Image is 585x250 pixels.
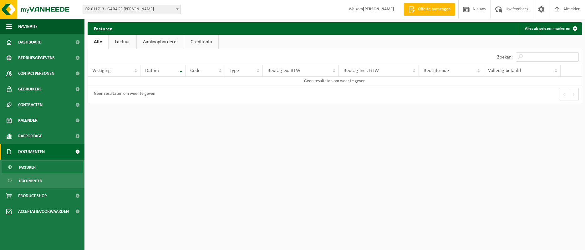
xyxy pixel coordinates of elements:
span: Rapportage [18,128,42,144]
span: Acceptatievoorwaarden [18,204,69,219]
label: Zoeken: [497,55,513,60]
span: 02-011713 - GARAGE PETER - BREDENE [83,5,181,14]
a: Offerte aanvragen [404,3,455,16]
span: Vestiging [92,68,111,73]
span: Kalender [18,113,38,128]
a: Alle [88,35,108,49]
span: Facturen [19,161,36,173]
button: Previous [559,88,569,100]
span: Offerte aanvragen [416,6,452,13]
span: Documenten [19,175,42,187]
span: Contactpersonen [18,66,54,81]
a: Creditnota [184,35,218,49]
span: Dashboard [18,34,42,50]
div: Geen resultaten om weer te geven [91,89,155,100]
span: Product Shop [18,188,47,204]
td: Geen resultaten om weer te geven [88,77,582,85]
span: Contracten [18,97,43,113]
button: Next [569,88,579,100]
h2: Facturen [88,22,119,34]
span: Gebruikers [18,81,42,97]
span: Bedrag ex. BTW [267,68,300,73]
span: Bedrijfscode [424,68,449,73]
span: Bedrijfsgegevens [18,50,55,66]
a: Factuur [109,35,136,49]
button: Alles als gelezen markeren [520,22,581,35]
span: Navigatie [18,19,38,34]
span: Code [190,68,201,73]
a: Documenten [2,175,83,186]
span: Datum [145,68,159,73]
span: Type [230,68,239,73]
strong: [PERSON_NAME] [363,7,394,12]
span: Bedrag incl. BTW [343,68,379,73]
a: Aankoopborderel [137,35,184,49]
span: Documenten [18,144,45,160]
a: Facturen [2,161,83,173]
span: Volledig betaald [488,68,521,73]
